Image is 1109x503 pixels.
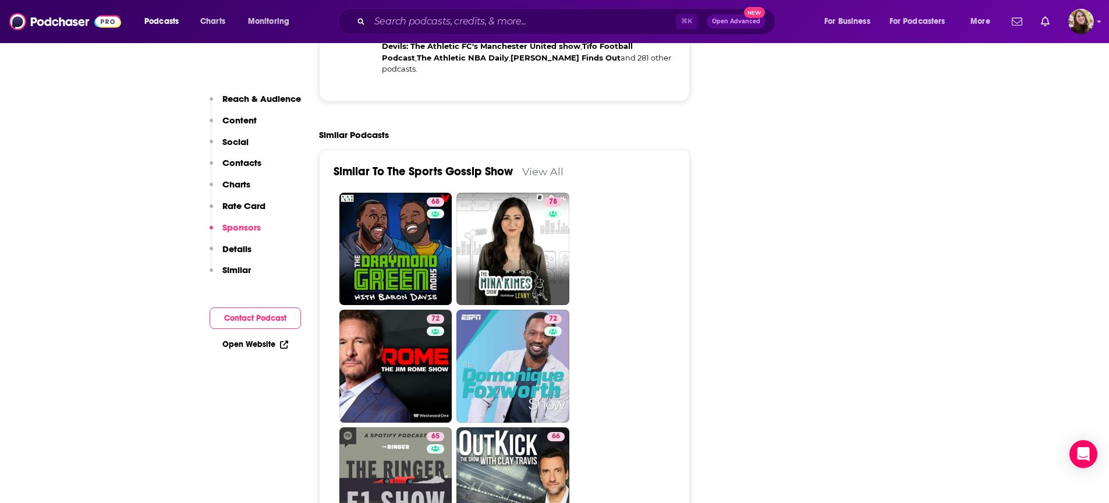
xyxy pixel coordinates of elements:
[339,310,452,423] a: 72
[210,222,261,243] button: Sponsors
[431,313,440,325] span: 72
[456,310,569,423] a: 72
[240,12,304,31] button: open menu
[744,7,765,18] span: New
[9,10,121,33] img: Podchaser - Follow, Share and Rate Podcasts
[248,13,289,30] span: Monitoring
[1068,9,1094,34] img: User Profile
[552,431,560,442] span: 66
[509,53,511,62] span: ,
[522,165,564,178] a: View All
[415,53,417,62] span: ,
[210,243,251,265] button: Details
[824,13,870,30] span: For Business
[549,313,557,325] span: 72
[370,12,676,31] input: Search podcasts, credits, & more...
[210,200,265,222] button: Rate Card
[676,14,697,29] span: ⌘ K
[210,179,250,200] button: Charts
[427,197,444,207] a: 68
[882,12,962,31] button: open menu
[222,115,257,126] p: Content
[222,222,261,233] p: Sponsors
[544,314,562,324] a: 72
[222,157,261,168] p: Contacts
[816,12,885,31] button: open menu
[349,8,786,35] div: Search podcasts, credits, & more...
[382,41,633,62] a: Tifo Football Podcast
[544,197,562,207] a: 78
[339,193,452,306] a: 68
[193,12,232,31] a: Charts
[210,115,257,136] button: Content
[970,13,990,30] span: More
[210,264,251,286] button: Similar
[210,136,249,158] button: Social
[547,432,565,441] a: 66
[222,243,251,254] p: Details
[334,164,513,179] a: Similar To The Sports Gossip Show
[222,93,301,104] p: Reach & Audience
[890,13,945,30] span: For Podcasters
[210,307,301,329] button: Contact Podcast
[962,12,1005,31] button: open menu
[1007,12,1027,31] a: Show notifications dropdown
[431,196,440,208] span: 68
[427,314,444,324] a: 72
[222,136,249,147] p: Social
[427,432,444,441] a: 65
[1036,12,1054,31] a: Show notifications dropdown
[222,339,288,349] a: Open Website
[200,13,225,30] span: Charts
[580,41,582,51] span: ,
[549,196,557,208] span: 78
[210,157,261,179] button: Contacts
[222,264,251,275] p: Similar
[222,200,265,211] p: Rate Card
[144,13,179,30] span: Podcasts
[1068,9,1094,34] button: Show profile menu
[222,179,250,190] p: Charts
[1068,9,1094,34] span: Logged in as katiefuchs
[319,129,389,140] h2: Similar Podcasts
[456,193,569,306] a: 78
[431,431,440,442] span: 65
[1069,440,1097,468] div: Open Intercom Messenger
[712,19,760,24] span: Open Advanced
[707,15,766,29] button: Open AdvancedNew
[511,53,621,62] a: [PERSON_NAME] Finds Out
[210,93,301,115] button: Reach & Audience
[136,12,194,31] button: open menu
[417,53,509,62] a: The Athletic NBA Daily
